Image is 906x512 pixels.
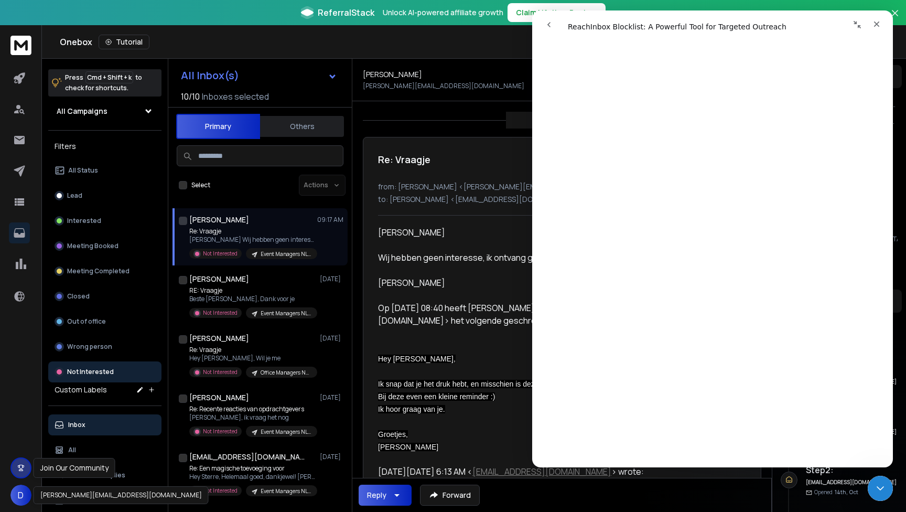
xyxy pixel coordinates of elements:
[806,478,898,486] h6: [EMAIL_ADDRESS][DOMAIN_NAME]
[203,487,238,495] p: Not Interested
[189,464,315,473] p: Re: Een magische toevoeging voor
[202,90,269,103] h3: Inboxes selected
[68,446,76,454] p: All
[67,292,90,301] p: Closed
[189,274,249,284] h1: [PERSON_NAME]
[261,310,311,317] p: Event Managers NL apollo
[378,226,684,239] div: [PERSON_NAME]
[590,7,597,18] span: →
[99,35,149,49] button: Tutorial
[320,453,343,461] p: [DATE]
[57,106,107,116] h1: All Campaigns
[378,392,495,401] span: Bij deze even een kleine reminder :)
[85,71,133,83] span: Cmd + Shift + k
[48,139,161,154] h3: Filters
[48,336,161,357] button: Wrong person
[48,236,161,257] button: Meeting Booked
[317,216,343,224] p: 09:17 AM
[191,181,210,189] label: Select
[378,405,445,413] span: Ik hoor graag van je.
[203,309,238,317] p: Not Interested
[203,250,238,258] p: Not Interested
[189,392,249,403] h1: [PERSON_NAME]
[888,6,902,31] button: Close banner
[378,465,684,478] div: [DATE][DATE] 6:13 AM < > wrote:
[320,275,343,283] p: [DATE]
[420,485,480,506] button: Forward
[60,35,637,49] div: Onebox
[508,3,606,22] button: Claim Lifetime Deal→
[189,215,249,225] h1: [PERSON_NAME]
[10,485,31,506] button: D
[48,286,161,307] button: Closed
[48,185,161,206] button: Lead
[814,488,858,496] p: Opened
[67,242,118,250] p: Meeting Booked
[320,334,343,343] p: [DATE]
[189,452,305,462] h1: [EMAIL_ADDRESS][DOMAIN_NAME]
[48,210,161,231] button: Interested
[176,114,260,139] button: Primary
[48,261,161,282] button: Meeting Completed
[67,368,114,376] p: Not Interested
[378,302,684,339] blockquote: Op [DATE] 08:40 heeft [PERSON_NAME] <[EMAIL_ADDRESS][DOMAIN_NAME]> het volgende geschreven:
[189,413,315,422] p: [PERSON_NAME], ik vraag het nog
[34,486,209,504] div: [PERSON_NAME][EMAIL_ADDRESS][DOMAIN_NAME]
[48,361,161,382] button: Not Interested
[868,476,893,501] iframe: Intercom live chat
[48,160,161,181] button: All Status
[172,65,346,86] button: All Inbox(s)
[378,443,438,451] span: [PERSON_NAME]
[55,385,107,395] h3: Custom Labels
[363,69,422,80] h1: [PERSON_NAME]
[189,473,315,481] p: Hey Sterre, Helemaal goed, dankjewel! [PERSON_NAME] [DATE],
[378,152,430,167] h1: Re: Vraagje
[359,485,412,506] button: Reply
[67,343,112,351] p: Wrong person
[203,368,238,376] p: Not Interested
[68,421,85,429] p: Inbox
[378,251,684,264] div: Wij hebben geen interesse, ik ontvang graag geen mailtjes van je meer.
[189,405,315,413] p: Re: Recente reacties van opdrachtgevers
[472,466,611,477] a: [EMAIL_ADDRESS][DOMAIN_NAME]
[378,276,684,289] div: [PERSON_NAME]
[318,6,374,19] span: ReferralStack
[48,414,161,435] button: Inbox
[378,355,456,363] span: Hey [PERSON_NAME],
[181,70,239,81] h1: All Inbox(s)
[806,464,898,476] h6: Step 2 :
[367,490,386,500] div: Reply
[189,346,315,354] p: Re: Vraagje
[189,295,315,303] p: Beste [PERSON_NAME], Dank voor je
[383,7,503,18] p: Unlock AI-powered affiliate growth
[48,440,161,461] button: All
[261,369,311,377] p: Office Managers NL oktober 2025
[34,458,115,478] div: Join Our Community
[67,217,101,225] p: Interested
[48,101,161,122] button: All Campaigns
[378,430,408,439] span: Groetjes,
[378,380,654,388] span: Ik snap dat je het druk hebt, en misschien is deze mail even aan je aandacht ontglipt.
[65,72,142,93] p: Press to check for shortcuts.
[532,10,893,467] iframe: Intercom live chat
[189,286,315,295] p: RE: Vraagje
[260,115,344,138] button: Others
[68,166,98,175] p: All Status
[203,428,238,435] p: Not Interested
[363,82,524,90] p: [PERSON_NAME][EMAIL_ADDRESS][DOMAIN_NAME]
[378,182,746,192] p: from: [PERSON_NAME] <[PERSON_NAME][EMAIL_ADDRESS][DOMAIN_NAME]>
[261,428,311,436] p: Event Managers NL [DATE]
[67,317,106,326] p: Out of office
[48,311,161,332] button: Out of office
[189,236,315,244] p: [PERSON_NAME] Wij hebben geen interesse,
[189,354,315,362] p: Hey [PERSON_NAME], Wil je me
[261,250,311,258] p: Event Managers NL apollo
[181,90,200,103] span: 10 / 10
[67,191,82,200] p: Lead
